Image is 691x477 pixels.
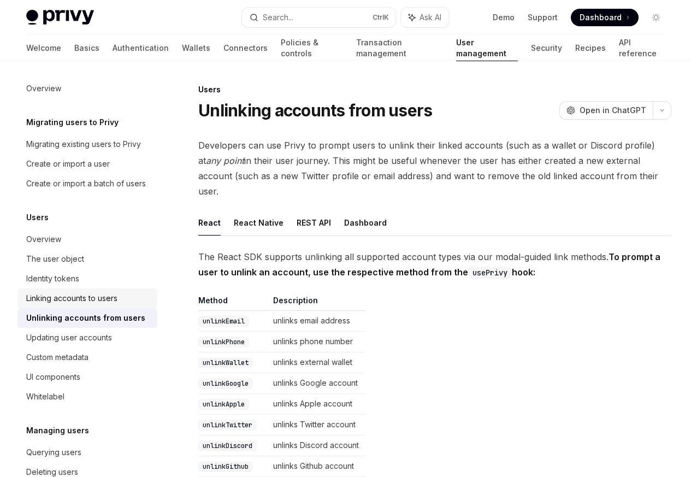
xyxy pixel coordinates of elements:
a: Basics [74,35,99,61]
code: unlinkPhone [198,337,249,348]
div: Search... [263,11,293,24]
div: The user object [26,252,84,266]
div: Updating user accounts [26,331,112,344]
div: Users [198,84,671,95]
button: Ask AI [401,8,449,27]
code: unlinkApple [198,399,249,410]
h5: Managing users [26,424,89,437]
span: The React SDK supports unlinking all supported account types via our modal-guided link methods. [198,249,671,280]
a: Authentication [113,35,169,61]
h1: Unlinking accounts from users [198,101,432,120]
td: unlinks email address [269,311,365,332]
h5: Migrating users to Privy [26,116,119,129]
td: unlinks Github account [269,456,365,477]
a: Whitelabel [17,387,157,407]
button: Toggle dark mode [647,9,665,26]
a: Migrating existing users to Privy [17,134,157,154]
a: Dashboard [571,9,639,26]
button: Open in ChatGPT [559,101,653,120]
code: unlinkGithub [198,461,253,472]
em: any point [206,155,244,166]
a: Create or import a batch of users [17,174,157,193]
a: Updating user accounts [17,328,157,348]
td: unlinks phone number [269,332,365,352]
code: unlinkTwitter [198,420,257,431]
a: Security [531,35,562,61]
button: React [198,210,221,235]
a: Transaction management [356,35,442,61]
button: REST API [297,210,331,235]
div: Overview [26,233,61,246]
code: unlinkEmail [198,316,249,327]
a: Overview [17,229,157,249]
a: Welcome [26,35,61,61]
div: Unlinking accounts from users [26,311,145,325]
code: unlinkDiscord [198,440,257,451]
th: Description [269,295,365,311]
a: Wallets [182,35,210,61]
code: unlinkWallet [198,357,253,368]
span: Ask AI [420,12,441,23]
td: unlinks Discord account [269,435,365,456]
a: Identity tokens [17,269,157,288]
a: Linking accounts to users [17,288,157,308]
div: Create or import a batch of users [26,177,146,190]
div: Querying users [26,446,81,459]
h5: Users [26,211,49,224]
div: Linking accounts to users [26,292,117,305]
span: Ctrl K [373,13,389,22]
a: The user object [17,249,157,269]
a: UI components [17,367,157,387]
div: Create or import a user [26,157,110,170]
a: Custom metadata [17,348,157,367]
a: Demo [493,12,515,23]
a: Recipes [575,35,606,61]
span: Open in ChatGPT [580,105,646,116]
button: Dashboard [344,210,387,235]
td: unlinks Apple account [269,394,365,415]
th: Method [198,295,269,311]
a: Create or import a user [17,154,157,174]
a: User management [456,35,518,61]
button: React Native [234,210,284,235]
code: unlinkGoogle [198,378,253,389]
code: usePrivy [468,267,512,279]
td: unlinks external wallet [269,352,365,373]
a: Support [528,12,558,23]
a: Connectors [223,35,268,61]
img: light logo [26,10,94,25]
td: unlinks Google account [269,373,365,394]
span: Dashboard [580,12,622,23]
div: Migrating existing users to Privy [26,138,141,151]
div: Whitelabel [26,390,64,403]
div: Overview [26,82,61,95]
a: Overview [17,79,157,98]
div: Custom metadata [26,351,88,364]
div: Identity tokens [26,272,79,285]
td: unlinks Twitter account [269,415,365,435]
span: Developers can use Privy to prompt users to unlink their linked accounts (such as a wallet or Dis... [198,138,671,199]
a: Unlinking accounts from users [17,308,157,328]
a: Querying users [17,443,157,462]
div: UI components [26,370,80,384]
a: Policies & controls [281,35,343,61]
button: Search...CtrlK [242,8,395,27]
a: API reference [619,35,665,61]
